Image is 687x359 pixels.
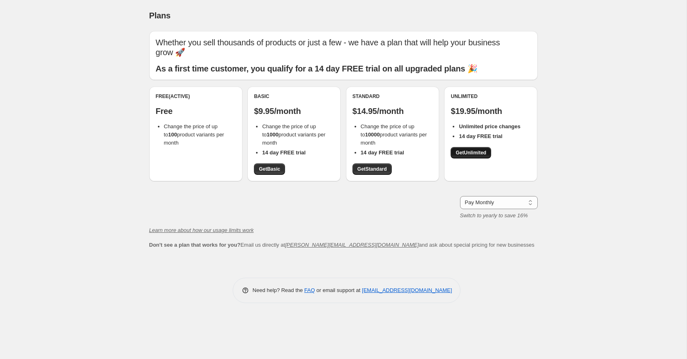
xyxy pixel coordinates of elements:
[456,149,486,156] span: Get Unlimited
[365,132,380,138] b: 10000
[451,147,491,158] a: GetUnlimited
[164,123,224,146] span: Change the price of up to product variants per month
[451,93,531,100] div: Unlimited
[168,132,177,138] b: 100
[315,287,362,293] span: or email support at
[149,242,240,248] b: Don't see a plan that works for you?
[149,11,171,20] span: Plans
[361,149,404,156] b: 14 day FREE trial
[352,106,433,116] p: $14.95/month
[460,212,528,219] i: Switch to yearly to save 16%
[156,93,236,100] div: Free (Active)
[149,242,534,248] span: Email us directly at and ask about special pricing for new businesses
[459,123,520,129] b: Unlimited price changes
[362,287,452,293] a: [EMAIL_ADDRESS][DOMAIN_NAME]
[254,163,285,175] a: GetBasic
[149,227,254,233] a: Learn more about how our usage limits work
[285,242,419,248] a: [PERSON_NAME][EMAIL_ADDRESS][DOMAIN_NAME]
[156,64,478,73] b: As a first time customer, you qualify for a 14 day FREE trial on all upgraded plans 🎉
[304,287,315,293] a: FAQ
[259,166,280,172] span: Get Basic
[262,123,326,146] span: Change the price of up to product variants per month
[361,123,427,146] span: Change the price of up to product variants per month
[253,287,305,293] span: Need help? Read the
[352,163,392,175] a: GetStandard
[262,149,305,156] b: 14 day FREE trial
[254,93,334,100] div: Basic
[156,106,236,116] p: Free
[267,132,278,138] b: 1000
[357,166,387,172] span: Get Standard
[459,133,502,139] b: 14 day FREE trial
[451,106,531,116] p: $19.95/month
[156,38,531,57] p: Whether you sell thousands of products or just a few - we have a plan that will help your busines...
[352,93,433,100] div: Standard
[254,106,334,116] p: $9.95/month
